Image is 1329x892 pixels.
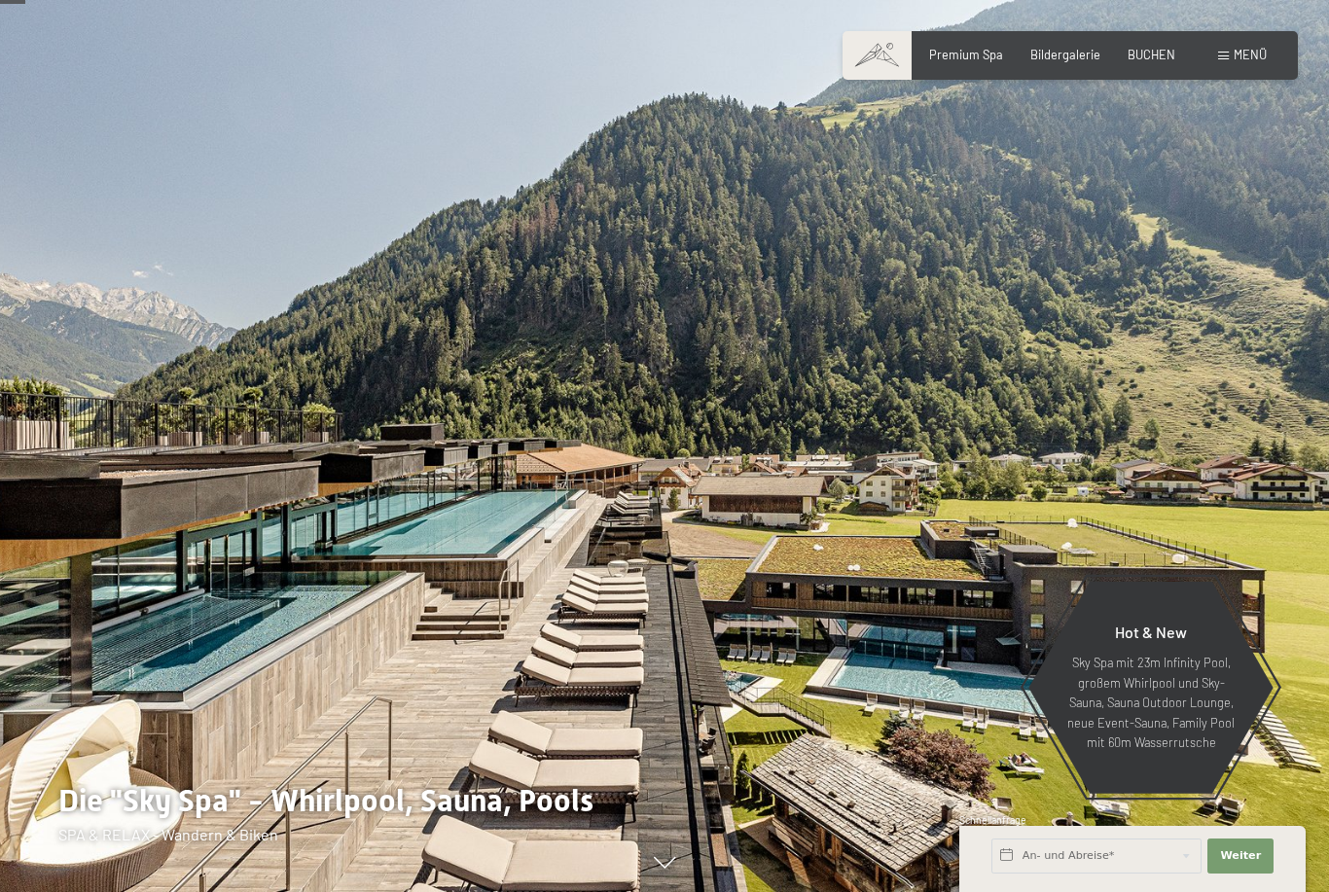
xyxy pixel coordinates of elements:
span: Schnellanfrage [959,814,1026,826]
span: Weiter [1220,848,1261,864]
button: Weiter [1207,838,1274,874]
span: Menü [1234,47,1267,62]
p: Sky Spa mit 23m Infinity Pool, großem Whirlpool und Sky-Sauna, Sauna Outdoor Lounge, neue Event-S... [1066,653,1236,752]
a: Hot & New Sky Spa mit 23m Infinity Pool, großem Whirlpool und Sky-Sauna, Sauna Outdoor Lounge, ne... [1027,581,1275,795]
a: Bildergalerie [1030,47,1100,62]
span: Hot & New [1115,623,1187,641]
a: Premium Spa [929,47,1003,62]
a: BUCHEN [1128,47,1175,62]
